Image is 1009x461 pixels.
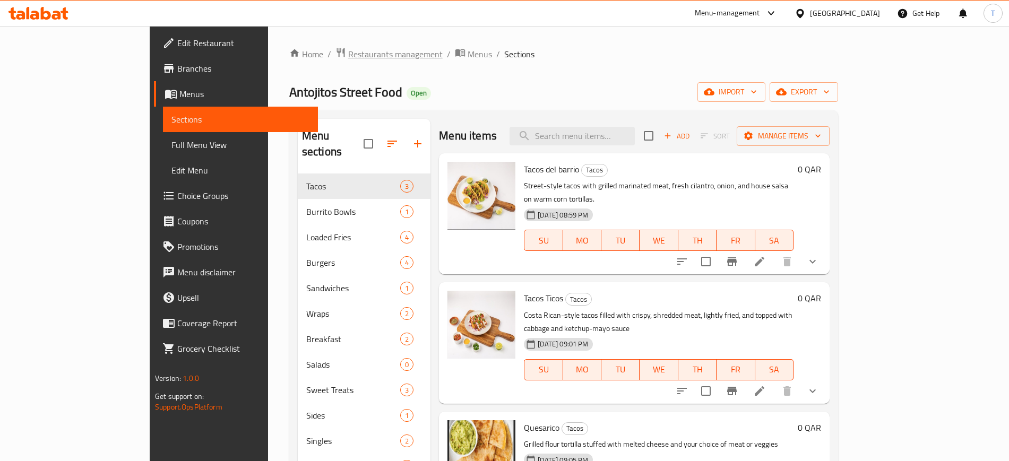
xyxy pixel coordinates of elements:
span: SA [760,362,789,377]
button: Manage items [737,126,830,146]
span: Promotions [177,240,309,253]
button: Add [660,128,694,144]
div: Tacos [581,164,608,177]
span: Coupons [177,215,309,228]
div: items [400,333,413,345]
a: Upsell [154,285,318,310]
a: Edit menu item [753,255,766,268]
span: Version: [155,371,181,385]
button: Branch-specific-item [719,249,745,274]
span: Add item [660,128,694,144]
span: import [706,85,757,99]
a: Edit Restaurant [154,30,318,56]
a: Branches [154,56,318,81]
a: Choice Groups [154,183,318,208]
span: Tacos [582,164,607,176]
a: Support.OpsPlatform [155,400,222,414]
div: items [400,358,413,371]
span: Sections [171,113,309,126]
div: Breakfast2 [298,326,431,352]
a: Coupons [154,208,318,234]
button: Branch-specific-item [719,378,745,404]
span: 1 [401,411,413,421]
span: Grocery Checklist [177,342,309,355]
a: Menus [154,81,318,107]
h2: Menu items [439,128,497,144]
span: T [991,7,995,19]
span: FR [721,362,751,377]
button: WE [640,359,678,380]
span: Singles [306,434,400,447]
span: Sides [306,409,400,422]
p: Street-style tacos with grilled marinated meat, fresh cilantro, onion, and house salsa on warm co... [524,179,794,206]
span: WE [644,233,674,248]
div: items [400,256,413,269]
span: [DATE] 08:59 PM [533,210,592,220]
span: FR [721,233,751,248]
span: TU [606,233,635,248]
a: Full Menu View [163,132,318,158]
button: TH [678,230,717,251]
span: SU [529,362,558,377]
button: MO [563,230,601,251]
button: import [697,82,765,102]
span: Menus [468,48,492,60]
div: Menu-management [695,7,760,20]
span: Open [407,89,431,98]
button: FR [717,359,755,380]
div: Wraps2 [298,301,431,326]
span: Burgers [306,256,400,269]
span: TU [606,362,635,377]
span: 4 [401,232,413,242]
span: export [778,85,830,99]
div: Burrito Bowls1 [298,199,431,224]
a: Grocery Checklist [154,336,318,361]
h6: 0 QAR [798,420,821,435]
button: sort-choices [669,378,695,404]
div: items [400,384,413,396]
span: Wraps [306,307,400,320]
span: 4 [401,258,413,268]
span: Antojitos Street Food [289,80,402,104]
a: Sections [163,107,318,132]
button: sort-choices [669,249,695,274]
button: TH [678,359,717,380]
span: Edit Menu [171,164,309,177]
span: Salads [306,358,400,371]
span: Select section [637,125,660,147]
button: FR [717,230,755,251]
h2: Menu sections [302,128,364,160]
a: Restaurants management [335,47,443,61]
span: [DATE] 09:01 PM [533,339,592,349]
button: Add section [405,131,430,156]
div: items [400,205,413,218]
button: export [770,82,838,102]
span: Sweet Treats [306,384,400,396]
div: [GEOGRAPHIC_DATA] [810,7,880,19]
button: TU [601,230,640,251]
a: Coverage Report [154,310,318,336]
span: Tacos [306,180,400,193]
span: Choice Groups [177,189,309,202]
span: Manage items [745,129,821,143]
svg: Show Choices [806,255,819,268]
div: Burrito Bowls [306,205,400,218]
button: SA [755,359,794,380]
span: 3 [401,385,413,395]
svg: Show Choices [806,385,819,397]
div: items [400,231,413,243]
span: Select all sections [357,133,380,155]
span: Get support on: [155,389,204,403]
span: 1 [401,283,413,293]
span: WE [644,362,674,377]
div: Singles2 [298,428,431,454]
div: Loaded Fries4 [298,224,431,250]
span: Menus [179,88,309,100]
span: Menu disclaimer [177,266,309,279]
span: Sandwiches [306,282,400,294]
